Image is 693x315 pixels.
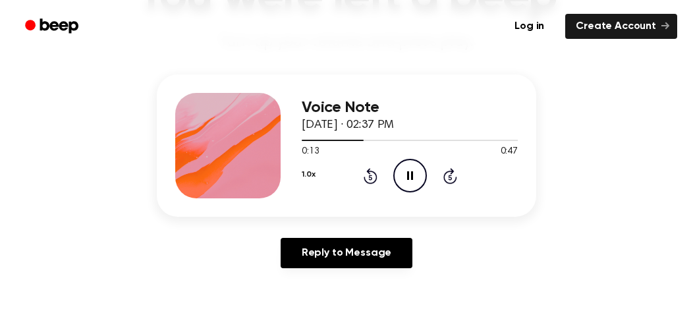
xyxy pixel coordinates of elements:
[16,14,90,40] a: Beep
[302,145,319,159] span: 0:13
[565,14,677,39] a: Create Account
[281,238,412,268] a: Reply to Message
[302,99,518,117] h3: Voice Note
[302,163,315,186] button: 1.0x
[501,11,557,42] a: Log in
[302,119,394,131] span: [DATE] · 02:37 PM
[501,145,518,159] span: 0:47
